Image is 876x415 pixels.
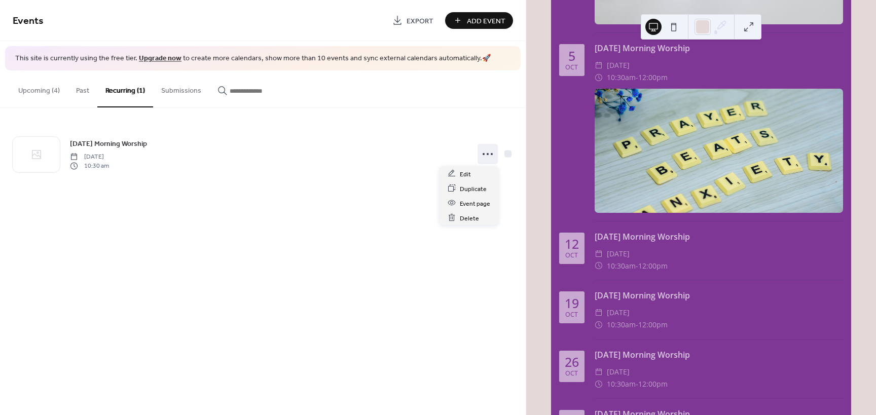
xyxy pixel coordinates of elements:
[13,11,44,31] span: Events
[595,248,603,260] div: ​
[565,297,579,310] div: 19
[638,260,668,272] span: 12:00pm
[565,370,578,377] div: Oct
[595,307,603,319] div: ​
[565,356,579,368] div: 26
[638,319,668,331] span: 12:00pm
[607,378,636,390] span: 10:30am
[565,64,578,71] div: Oct
[636,260,638,272] span: -
[460,169,471,179] span: Edit
[595,319,603,331] div: ​
[70,138,147,149] span: [DATE] Morning Worship
[636,319,638,331] span: -
[15,54,491,64] span: This site is currently using the free tier. to create more calendars, show more than 10 events an...
[68,70,97,106] button: Past
[595,378,603,390] div: ​
[385,12,441,29] a: Export
[636,71,638,84] span: -
[595,231,843,243] div: [DATE] Morning Worship
[407,16,433,26] span: Export
[638,71,668,84] span: 12:00pm
[460,213,479,223] span: Delete
[638,378,668,390] span: 12:00pm
[595,42,843,54] div: [DATE] Morning Worship
[607,366,630,378] span: [DATE]
[70,138,147,149] a: [DATE] Morning Worship
[595,289,843,301] div: [DATE] Morning Worship
[97,70,153,107] button: Recurring (1)
[445,12,513,29] button: Add Event
[607,260,636,272] span: 10:30am
[607,71,636,84] span: 10:30am
[565,238,579,250] div: 12
[565,312,578,318] div: Oct
[467,16,505,26] span: Add Event
[607,248,630,260] span: [DATE]
[607,307,630,319] span: [DATE]
[153,70,209,106] button: Submissions
[636,378,638,390] span: -
[70,152,109,161] span: [DATE]
[595,349,843,361] div: [DATE] Morning Worship
[595,260,603,272] div: ​
[607,319,636,331] span: 10:30am
[595,71,603,84] div: ​
[460,198,490,209] span: Event page
[595,366,603,378] div: ​
[139,52,181,65] a: Upgrade now
[595,59,603,71] div: ​
[568,50,575,62] div: 5
[565,252,578,259] div: Oct
[70,162,109,171] span: 10:30 am
[460,183,487,194] span: Duplicate
[607,59,630,71] span: [DATE]
[10,70,68,106] button: Upcoming (4)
